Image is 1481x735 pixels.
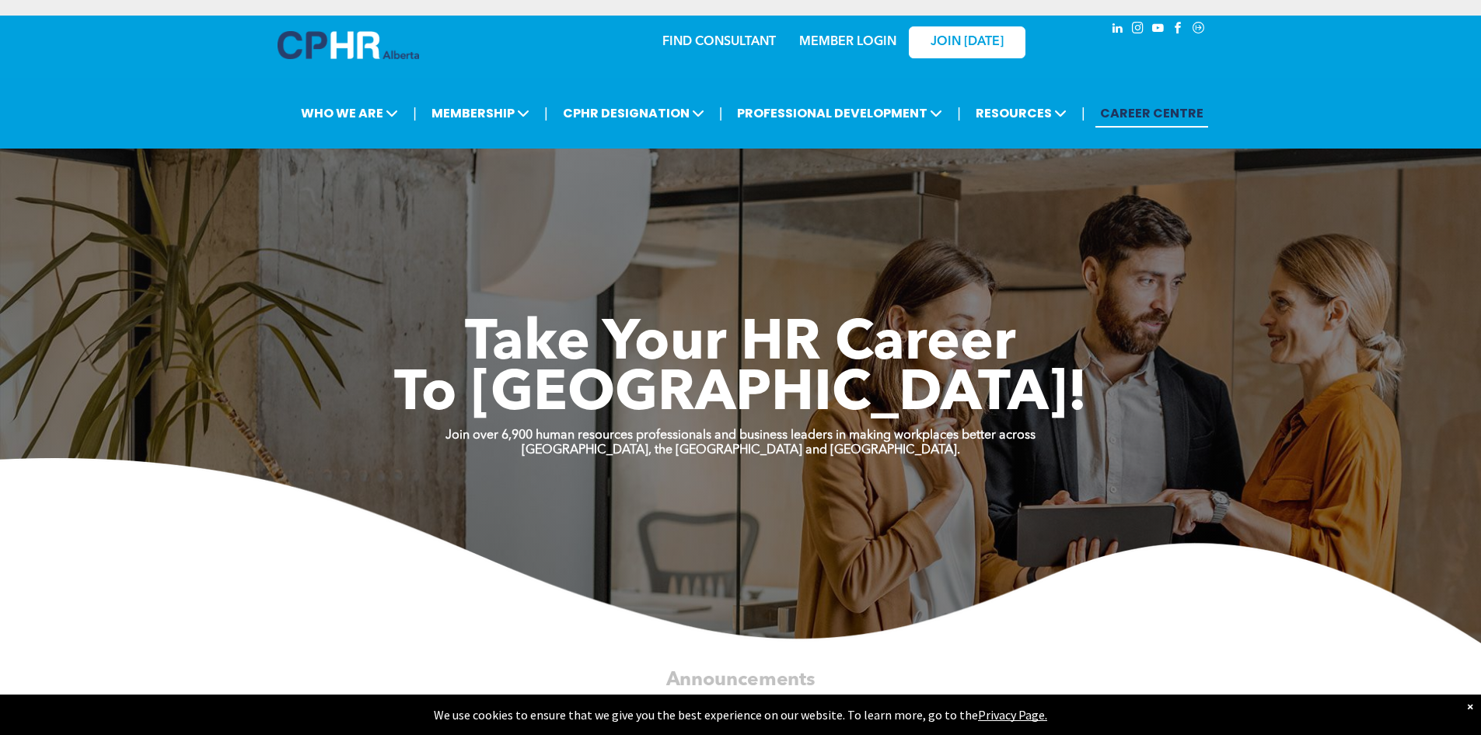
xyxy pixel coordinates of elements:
[558,99,709,128] span: CPHR DESIGNATION
[931,35,1004,50] span: JOIN [DATE]
[971,99,1071,128] span: RESOURCES
[1190,19,1207,40] a: Social network
[909,26,1025,58] a: JOIN [DATE]
[278,31,419,59] img: A blue and white logo for cp alberta
[1081,97,1085,129] li: |
[732,99,947,128] span: PROFESSIONAL DEVELOPMENT
[445,429,1036,442] strong: Join over 6,900 human resources professionals and business leaders in making workplaces better ac...
[799,36,896,48] a: MEMBER LOGIN
[662,36,776,48] a: FIND CONSULTANT
[1109,19,1126,40] a: linkedin
[522,444,960,457] strong: [GEOGRAPHIC_DATA], the [GEOGRAPHIC_DATA] and [GEOGRAPHIC_DATA].
[1467,698,1473,714] div: Dismiss notification
[465,317,1016,373] span: Take Your HR Career
[978,707,1047,723] a: Privacy Page.
[719,97,723,129] li: |
[1095,99,1208,128] a: CAREER CENTRE
[413,97,417,129] li: |
[957,97,961,129] li: |
[1170,19,1187,40] a: facebook
[666,670,816,690] span: Announcements
[296,99,403,128] span: WHO WE ARE
[427,99,534,128] span: MEMBERSHIP
[1130,19,1147,40] a: instagram
[394,367,1088,423] span: To [GEOGRAPHIC_DATA]!
[544,97,548,129] li: |
[1150,19,1167,40] a: youtube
